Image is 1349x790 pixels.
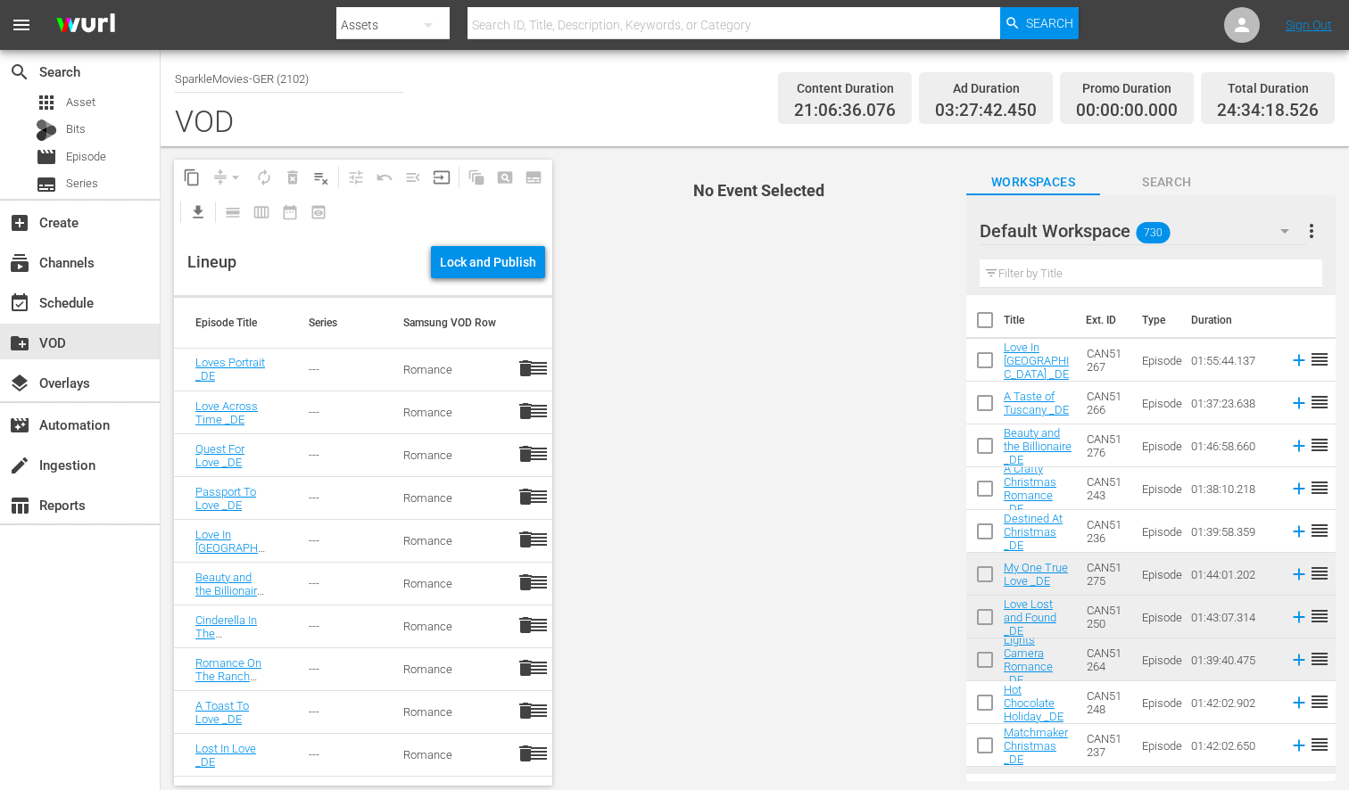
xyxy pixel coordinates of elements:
[1289,736,1309,755] svg: Add to Schedule
[1135,467,1184,510] td: Episode
[1004,726,1068,766] a: Matchmaker Christmas _DE
[528,486,550,507] span: reorder
[427,163,456,192] span: Update Metadata from Key Asset
[1135,553,1184,596] td: Episode
[9,252,30,274] span: Channels
[528,700,550,721] span: reorder
[1080,553,1135,596] td: CAN51275
[1004,561,1068,588] a: My One True Love _DE
[403,448,455,462] div: Romance
[309,534,360,547] div: ---
[1289,479,1309,498] svg: Add to Schedule
[36,146,57,168] span: Episode
[1309,691,1330,712] span: reorder
[1309,605,1330,627] span: reorder
[195,528,303,568] a: Love In [GEOGRAPHIC_DATA] _DE
[276,198,304,226] span: Month Calendar View
[1184,596,1282,638] td: 01:43:07.314
[43,4,128,46] img: ans4CAIJ8jUAAAAAAAAAAAAAAAAAAAAAAAAgQb4GAAAAAAAAAAAAAAAAAAAAAAAAJMjXAAAAAAAAAAAAAAAAAAAAAAAAgAT5G...
[195,356,265,383] a: Loves Portrait _DE
[1309,734,1330,755] span: reorder
[206,163,250,192] span: Remove Gaps & Overlaps
[1135,382,1184,424] td: Episode
[515,700,536,721] span: delete
[1289,650,1309,670] svg: Add to Schedule
[528,443,550,465] span: reorder
[403,620,455,633] div: Romance
[11,14,32,36] span: menu
[1100,171,1234,193] span: Search
[382,298,476,348] th: Samsung VOD Row
[1184,424,1282,467] td: 01:46:58.660
[195,613,257,667] a: Cinderella In The Caribbean _DE
[1080,638,1135,681] td: CAN51264
[1309,349,1330,370] span: reorder
[515,657,536,679] button: delete
[1217,76,1319,101] div: Total Duration
[1135,596,1184,638] td: Episode
[309,577,360,590] div: ---
[1004,683,1063,723] a: Hot Chocolate Holiday _DE
[515,443,536,465] button: delete
[309,662,360,676] div: ---
[309,406,360,419] div: ---
[1131,295,1180,345] th: Type
[9,495,30,516] span: Reports
[528,614,550,636] span: reorder
[1004,633,1053,687] a: Lights Camera Romance _DE
[66,120,86,138] span: Bits
[1080,724,1135,767] td: CAN51237
[1184,510,1282,553] td: 01:39:58.359
[1289,693,1309,712] svg: Add to Schedule
[403,705,455,719] div: Romance
[66,148,106,166] span: Episode
[278,163,307,192] span: Select an event to delete
[515,529,536,550] button: delete
[304,198,333,226] span: View Backup
[1080,681,1135,724] td: CAN51248
[1217,101,1319,121] span: 24:34:18.526
[1184,553,1282,596] td: 01:44:01.202
[519,163,548,192] span: Create Series Block
[1135,339,1184,382] td: Episode
[370,163,399,192] span: Revert to Primary Episode
[183,169,201,186] span: content_copy
[1301,210,1322,252] button: more_vert
[1000,7,1079,39] button: Search
[1180,295,1287,345] th: Duration
[187,252,236,272] div: Lineup
[9,455,30,476] span: Ingestion
[794,101,896,121] span: 21:06:36.076
[528,529,550,550] span: reorder
[9,373,30,394] span: Overlays
[1004,462,1056,515] a: A Crafty Christmas Romance _DE
[247,198,276,226] span: Week Calendar View
[309,363,360,376] div: ---
[9,212,30,234] span: Create
[1080,467,1135,510] td: CAN51243
[1136,214,1170,251] span: 730
[1289,522,1309,541] svg: Add to Schedule
[403,748,455,761] div: Romance
[36,119,57,141] div: Bits
[1004,426,1072,466] a: Beauty and the Billionaire _DE
[1184,339,1282,382] td: 01:55:44.137
[36,174,57,195] span: Series
[1309,520,1330,541] span: reorder
[189,203,207,221] span: get_app
[1309,563,1330,584] span: reorder
[312,169,330,186] span: playlist_remove_outlined
[9,62,30,83] span: Search
[528,358,550,379] span: reorder
[515,743,536,764] span: delete
[980,206,1306,256] div: Default Workspace
[403,363,455,376] div: Romance
[250,163,278,192] span: Loop Content
[528,743,550,764] span: reorder
[935,76,1037,101] div: Ad Duration
[9,415,30,436] span: Automation
[1309,477,1330,498] span: reorder
[175,103,234,139] div: VOD
[178,163,206,192] span: Copy Lineup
